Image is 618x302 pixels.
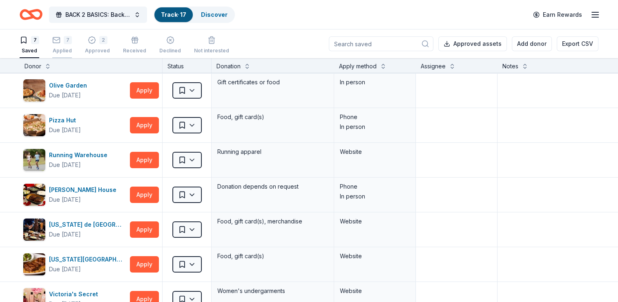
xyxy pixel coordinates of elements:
[163,58,212,73] div: Status
[438,36,507,51] button: Approved assets
[49,125,81,135] div: Due [DATE]
[99,36,107,44] div: 2
[340,286,410,296] div: Website
[421,61,446,71] div: Assignee
[23,219,45,241] img: Image for Texas de Brazil
[23,79,45,101] img: Image for Olive Garden
[159,33,181,58] button: Declined
[512,36,552,51] button: Add donor
[23,114,45,136] img: Image for Pizza Hut
[130,117,159,133] button: Apply
[23,218,127,241] button: Image for Texas de Brazil[US_STATE] de [GEOGRAPHIC_DATA]Due [DATE]
[339,61,377,71] div: Apply method
[216,181,329,192] div: Donation depends on request
[52,47,72,54] div: Applied
[154,7,235,23] button: Track· 17Discover
[49,220,127,230] div: [US_STATE] de [GEOGRAPHIC_DATA]
[23,183,127,206] button: Image for Ruth's Chris Steak House[PERSON_NAME] HouseDue [DATE]
[49,195,81,205] div: Due [DATE]
[49,255,127,264] div: [US_STATE][GEOGRAPHIC_DATA]
[159,47,181,54] div: Declined
[216,250,329,262] div: Food, gift card(s)
[340,112,410,122] div: Phone
[49,160,81,170] div: Due [DATE]
[23,253,127,276] button: Image for Texas Roadhouse[US_STATE][GEOGRAPHIC_DATA]Due [DATE]
[49,81,90,90] div: Olive Garden
[194,33,229,58] button: Not interested
[65,10,131,20] span: BACK 2 BASICS: Back to School Event
[340,216,410,226] div: Website
[340,147,410,157] div: Website
[20,47,39,54] div: Saved
[49,150,111,160] div: Running Warehouse
[130,256,159,273] button: Apply
[85,33,110,58] button: 2Approved
[49,115,81,125] div: Pizza Hut
[528,7,587,22] a: Earn Rewards
[123,47,146,54] div: Received
[340,122,410,132] div: In person
[340,182,410,192] div: Phone
[49,230,81,239] div: Due [DATE]
[557,36,598,51] button: Export CSV
[23,253,45,275] img: Image for Texas Roadhouse
[23,184,45,206] img: Image for Ruth's Chris Steak House
[64,36,72,44] div: 7
[130,221,159,238] button: Apply
[49,7,147,23] button: BACK 2 BASICS: Back to School Event
[23,79,127,102] button: Image for Olive GardenOlive GardenDue [DATE]
[23,149,127,171] button: Image for Running WarehouseRunning WarehouseDue [DATE]
[329,36,433,51] input: Search saved
[216,285,329,297] div: Women's undergarments
[123,33,146,58] button: Received
[216,146,329,158] div: Running apparel
[216,77,329,88] div: Gift certificates or food
[130,82,159,99] button: Apply
[49,264,81,274] div: Due [DATE]
[340,77,410,87] div: In person
[502,61,518,71] div: Notes
[49,185,120,195] div: [PERSON_NAME] House
[194,47,229,54] div: Not interested
[20,33,39,58] button: 7Saved
[340,251,410,261] div: Website
[25,61,41,71] div: Donor
[216,61,241,71] div: Donation
[216,111,329,123] div: Food, gift card(s)
[31,36,39,44] div: 7
[85,47,110,54] div: Approved
[52,33,72,58] button: 7Applied
[201,11,228,18] a: Discover
[49,289,101,299] div: Victoria's Secret
[130,152,159,168] button: Apply
[161,11,186,18] a: Track· 17
[23,149,45,171] img: Image for Running Warehouse
[23,114,127,137] button: Image for Pizza HutPizza HutDue [DATE]
[20,5,42,24] a: Home
[340,192,410,201] div: In person
[216,216,329,227] div: Food, gift card(s), merchandise
[49,90,81,100] div: Due [DATE]
[130,187,159,203] button: Apply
